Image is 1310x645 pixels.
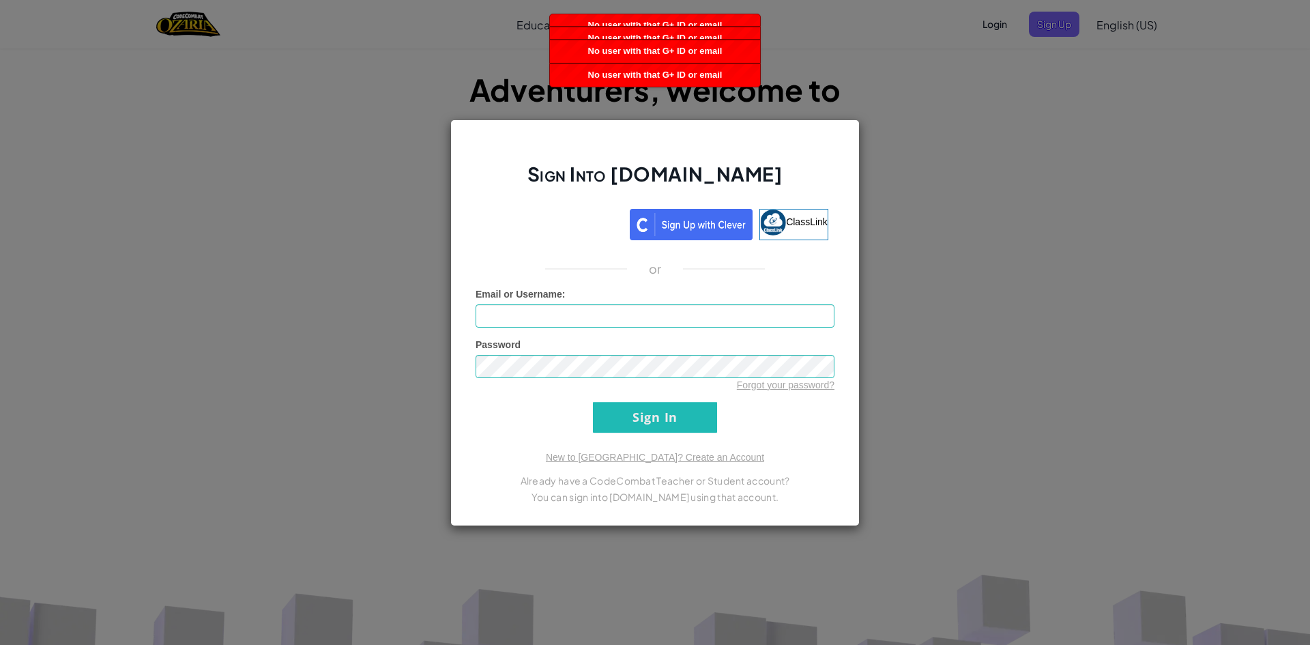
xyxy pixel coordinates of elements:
[476,289,562,300] span: Email or Username
[630,209,753,240] img: clever_sso_button@2x.png
[546,452,764,463] a: New to [GEOGRAPHIC_DATA]? Create an Account
[475,207,630,238] iframe: Sign in with Google Button
[588,20,723,30] span: No user with that G+ ID or email
[593,402,717,433] input: Sign In
[649,261,662,277] p: or
[476,489,834,505] p: You can sign into [DOMAIN_NAME] using that account.
[786,216,828,227] span: ClassLink
[737,379,834,390] a: Forgot your password?
[588,70,723,80] span: No user with that G+ ID or email
[476,161,834,201] h2: Sign Into [DOMAIN_NAME]
[476,287,566,301] label: :
[476,339,521,350] span: Password
[760,210,786,235] img: classlink-logo-small.png
[476,472,834,489] p: Already have a CodeCombat Teacher or Student account?
[588,33,723,43] span: No user with that G+ ID or email
[588,46,723,56] span: No user with that G+ ID or email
